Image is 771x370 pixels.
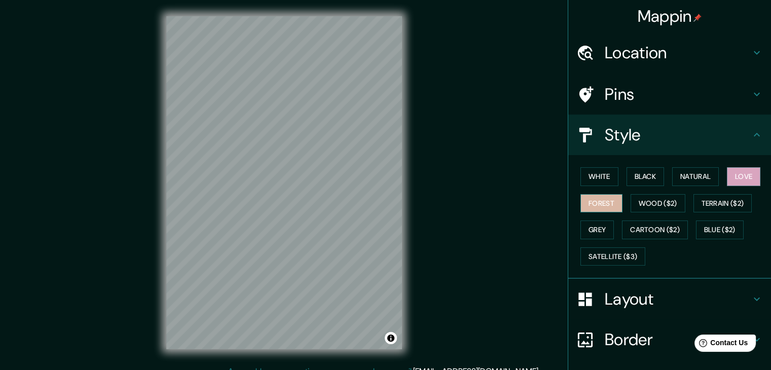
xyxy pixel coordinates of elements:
[166,16,402,349] canvas: Map
[605,329,751,350] h4: Border
[622,220,688,239] button: Cartoon ($2)
[693,194,752,213] button: Terrain ($2)
[580,220,614,239] button: Grey
[681,330,760,359] iframe: Help widget launcher
[568,319,771,360] div: Border
[568,279,771,319] div: Layout
[638,6,702,26] h4: Mappin
[385,332,397,344] button: Toggle attribution
[605,289,751,309] h4: Layout
[568,115,771,155] div: Style
[605,43,751,63] h4: Location
[605,125,751,145] h4: Style
[631,194,685,213] button: Wood ($2)
[580,247,645,266] button: Satellite ($3)
[580,194,622,213] button: Forest
[727,167,760,186] button: Love
[627,167,665,186] button: Black
[672,167,719,186] button: Natural
[605,84,751,104] h4: Pins
[696,220,744,239] button: Blue ($2)
[693,14,702,22] img: pin-icon.png
[580,167,618,186] button: White
[568,32,771,73] div: Location
[568,74,771,115] div: Pins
